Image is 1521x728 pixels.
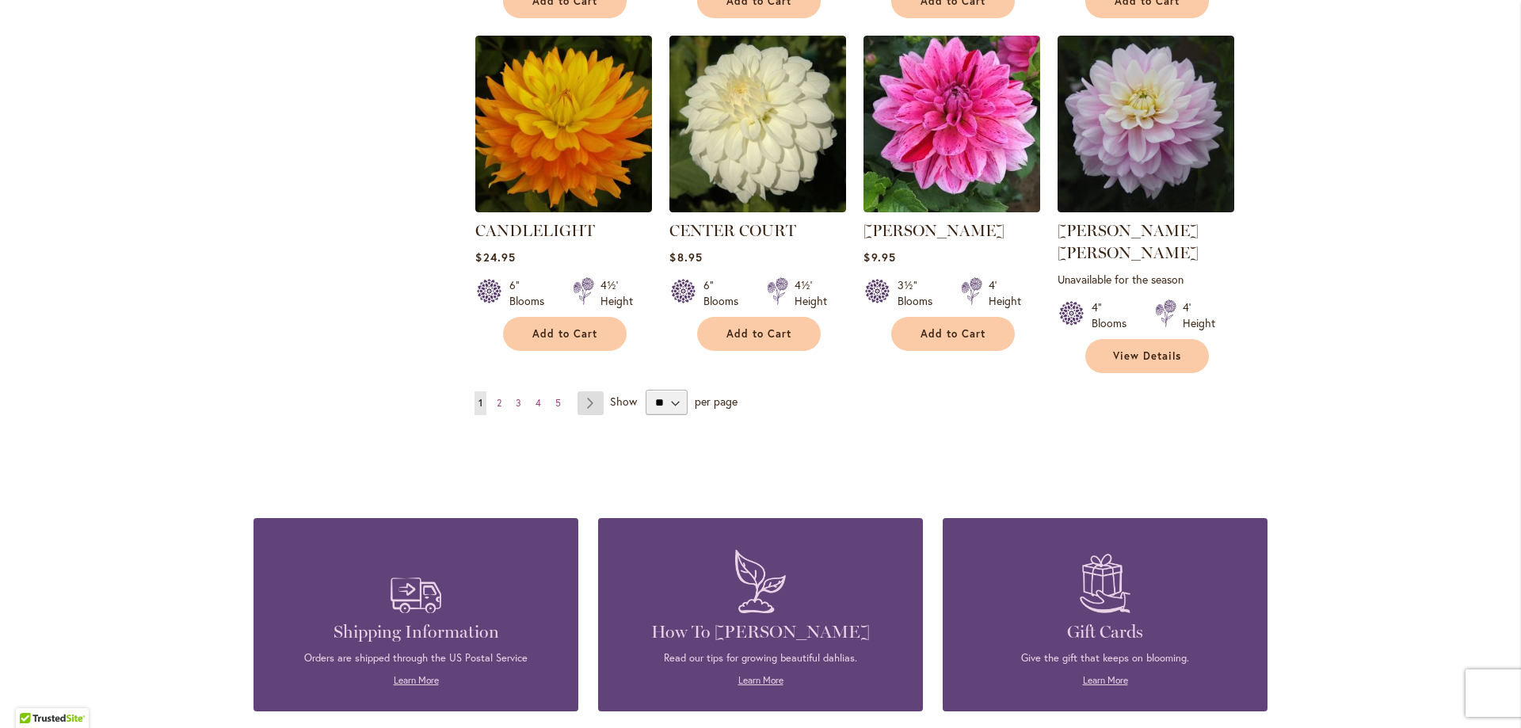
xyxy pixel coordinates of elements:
a: [PERSON_NAME] [863,221,1004,240]
a: Learn More [1083,674,1128,686]
span: 5 [555,397,561,409]
a: CANDLELIGHT [475,221,595,240]
a: CANDLELIGHT [475,200,652,215]
p: Orders are shipped through the US Postal Service [277,651,555,665]
span: Add to Cart [726,327,791,341]
span: Add to Cart [921,327,985,341]
span: $9.95 [863,250,895,265]
a: CENTER COURT [669,200,846,215]
img: CHA CHING [863,36,1040,212]
img: CANDLELIGHT [475,36,652,212]
h4: Shipping Information [277,621,555,643]
p: Read our tips for growing beautiful dahlias. [622,651,899,665]
a: [PERSON_NAME] [PERSON_NAME] [1058,221,1199,262]
div: 4" Blooms [1092,299,1136,331]
div: 4½' Height [600,277,633,309]
a: Charlotte Mae [1058,200,1234,215]
a: Learn More [394,674,439,686]
span: 3 [516,397,521,409]
a: View Details [1085,339,1209,373]
a: 5 [551,391,565,415]
a: 2 [493,391,505,415]
a: CHA CHING [863,200,1040,215]
a: 3 [512,391,525,415]
span: 4 [536,397,541,409]
div: 6" Blooms [703,277,748,309]
span: $24.95 [475,250,515,265]
span: View Details [1113,349,1181,363]
iframe: Launch Accessibility Center [12,672,56,716]
div: 4' Height [1183,299,1215,331]
button: Add to Cart [891,317,1015,351]
h4: Gift Cards [966,621,1244,643]
span: 1 [478,397,482,409]
button: Add to Cart [503,317,627,351]
button: Add to Cart [697,317,821,351]
span: 2 [497,397,501,409]
a: Learn More [738,674,783,686]
div: 4' Height [989,277,1021,309]
div: 3½" Blooms [898,277,942,309]
a: 4 [532,391,545,415]
span: per page [695,394,738,409]
span: Add to Cart [532,327,597,341]
div: 4½' Height [795,277,827,309]
span: $8.95 [669,250,702,265]
p: Unavailable for the season [1058,272,1234,287]
img: Charlotte Mae [1058,36,1234,212]
span: Show [610,394,637,409]
p: Give the gift that keeps on blooming. [966,651,1244,665]
div: 6" Blooms [509,277,554,309]
a: CENTER COURT [669,221,796,240]
h4: How To [PERSON_NAME] [622,621,899,643]
img: CENTER COURT [669,36,846,212]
